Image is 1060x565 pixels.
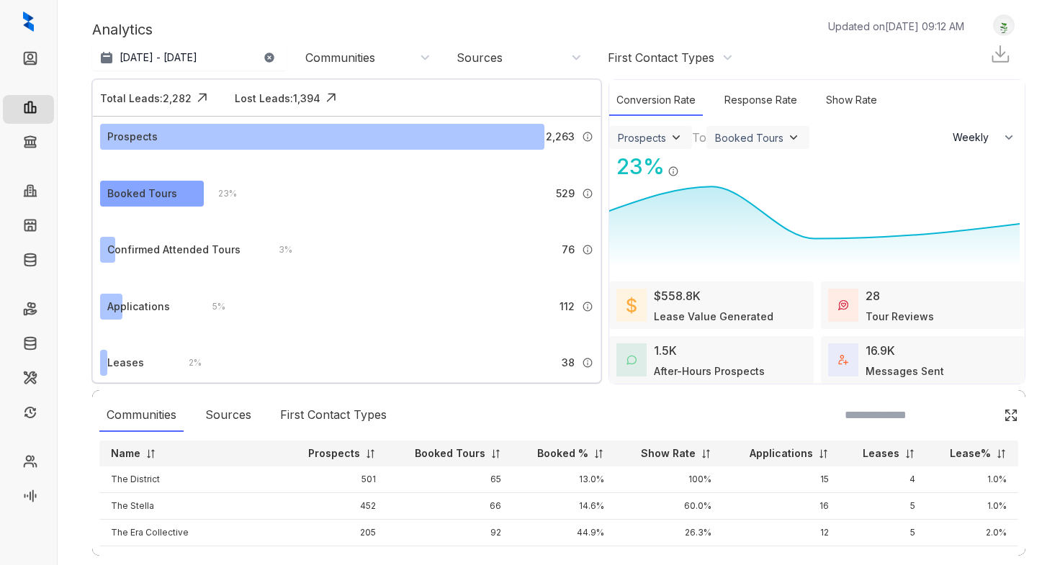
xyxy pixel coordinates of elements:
div: 3 % [264,242,292,258]
div: Communities [305,50,375,65]
div: Prospects [107,129,158,145]
div: Total Leads: 2,282 [100,91,192,106]
div: 2 % [174,355,202,371]
img: ViewFilterArrow [786,130,801,145]
img: Info [668,166,679,177]
img: TourReviews [838,300,848,310]
p: [DATE] - [DATE] [120,50,197,65]
li: Units [3,213,54,242]
td: 501 [283,466,387,493]
div: Conversion Rate [609,85,703,116]
p: Booked Tours [415,446,485,461]
img: Click Icon [679,153,701,174]
img: Download [989,43,1011,65]
span: Weekly [953,130,997,145]
div: Tour Reviews [866,309,934,324]
li: Voice AI [3,484,54,512]
div: Booked Tours [107,186,177,202]
div: Communities [99,399,184,432]
p: Name [111,446,140,461]
li: Leads [3,46,54,75]
div: 28 [866,287,880,304]
td: 100% [616,466,723,493]
span: 38 [562,355,575,371]
li: Move Outs [3,331,54,360]
div: Leases [107,355,144,371]
div: First Contact Types [608,50,714,65]
td: 2.0% [927,520,1018,546]
div: Sources [198,399,259,432]
p: Prospects [308,446,360,461]
img: sorting [145,448,156,459]
td: 14.6% [513,493,616,520]
td: 65 [387,466,513,493]
li: Renewals [3,400,54,429]
img: TotalFum [838,355,848,365]
div: Booked Tours [715,132,783,144]
td: 16 [723,493,840,520]
td: 1.0% [927,493,1018,520]
td: 12 [723,520,840,546]
span: 2,263 [546,129,575,145]
td: The Era Collective [99,520,283,546]
img: Info [582,188,593,199]
img: Info [582,131,593,143]
p: Booked % [537,446,588,461]
li: Leasing [3,95,54,124]
td: The Stella [99,493,283,520]
p: Show Rate [641,446,696,461]
img: sorting [490,448,501,459]
span: 112 [560,299,575,315]
div: After-Hours Prospects [654,363,765,379]
img: Click Icon [192,87,213,109]
div: Lease Value Generated [654,309,773,324]
div: Confirmed Attended Tours [107,242,241,258]
div: To [692,129,706,146]
div: Show Rate [819,85,884,116]
div: 5 % [198,299,225,315]
img: Info [582,357,593,369]
div: Lost Leads: 1,394 [235,91,320,106]
p: Updated on [DATE] 09:12 AM [828,19,964,34]
p: Leases [863,446,899,461]
span: 76 [562,242,575,258]
td: 13.0% [513,466,616,493]
img: sorting [904,448,915,459]
td: 15 [723,466,840,493]
p: Applications [750,446,813,461]
button: [DATE] - [DATE] [92,45,287,71]
div: 16.9K [866,342,895,359]
p: Analytics [92,19,153,40]
td: The District [99,466,283,493]
td: 5 [840,493,927,520]
td: 44.9% [513,520,616,546]
td: 92 [387,520,513,546]
td: 5 [840,520,927,546]
img: SearchIcon [974,409,986,421]
img: sorting [996,448,1007,459]
li: Maintenance [3,366,54,394]
img: sorting [818,448,829,459]
div: Applications [107,299,170,315]
div: First Contact Types [273,399,394,432]
li: Team [3,449,54,478]
img: UserAvatar [994,18,1014,33]
li: Rent Collections [3,297,54,325]
div: Sources [457,50,503,65]
img: sorting [701,448,711,459]
div: 23 % [609,150,665,183]
img: ViewFilterArrow [669,130,683,145]
div: Prospects [618,132,666,144]
img: Info [582,301,593,312]
img: LeaseValue [626,297,637,314]
div: 23 % [204,186,237,202]
td: 452 [283,493,387,520]
button: Weekly [944,125,1025,150]
span: 529 [556,186,575,202]
div: 1.5K [654,342,677,359]
td: 66 [387,493,513,520]
td: 205 [283,520,387,546]
img: Click Icon [1004,408,1018,422]
li: Communities [3,178,54,207]
li: Collections [3,130,54,158]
